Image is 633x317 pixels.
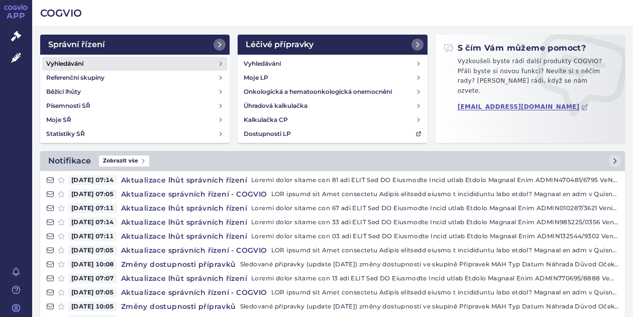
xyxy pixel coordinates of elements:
a: Dostupnosti LP [240,127,425,141]
p: Loremi dolor sitame con 67 adi ELIT Sed DO Eiusmodte Incid utlab Etdolo Magnaal Enim ADMIN010287/... [251,203,619,213]
p: LOR ipsumd sit Amet consectetu Adipis elitsedd eiusmo t incididuntu labo etdol? Magnaal en adm v ... [271,287,619,297]
h4: Písemnosti SŘ [46,101,90,111]
p: Loremi dolor sitame con 81 adi ELIT Sed DO Eiusmodte Incid utlab Etdolo Magnaal Enim ADMIN470481/... [251,175,619,185]
span: [DATE] 07:05 [68,245,117,255]
h4: Změny dostupnosti přípravků [117,259,240,269]
span: [DATE] 07:07 [68,273,117,283]
span: [DATE] 07:14 [68,217,117,227]
a: Moje LP [240,71,425,85]
a: Vyhledávání [42,57,228,71]
h4: Aktualizace lhůt správních řízení [117,175,251,185]
h2: Notifikace [48,155,91,167]
h4: Aktualizace správních řízení - COGVIO [117,189,271,199]
a: Moje SŘ [42,113,228,127]
span: [DATE] 10:05 [68,301,117,311]
p: LOR ipsumd sit Amet consectetu Adipis elitsedd eiusmo t incididuntu labo etdol? Magnaal en adm v ... [271,245,619,255]
a: Léčivé přípravky [238,35,427,55]
p: Loremi dolor sitame con 03 adi ELIT Sed DO Eiusmodte Incid utlab Etdolo Magnaal Enim ADMIN132544/... [251,231,619,241]
h2: Správní řízení [48,39,105,51]
h4: Úhradová kalkulačka [244,101,307,111]
p: Sledované přípravky (update [DATE]) změny dostupností ve skupině Přípravek MAH Typ Datum Náhrada ... [240,301,619,311]
h4: Referenční skupiny [46,73,104,83]
span: Zobrazit vše [99,155,149,167]
h4: Aktualizace lhůt správních řízení [117,273,251,283]
p: Vyzkoušeli byste rádi další produkty COGVIO? Přáli byste si novou funkci? Nevíte si s něčím rady?... [444,57,617,100]
a: Správní řízení [40,35,230,55]
span: [DATE] 07:05 [68,189,117,199]
span: [DATE] 10:08 [68,259,117,269]
h4: Vyhledávání [46,59,83,69]
h2: S čím Vám můžeme pomoct? [444,43,586,54]
span: [DATE] 07:11 [68,203,117,213]
span: [DATE] 07:05 [68,287,117,297]
h2: Léčivé přípravky [246,39,313,51]
a: [EMAIL_ADDRESS][DOMAIN_NAME] [458,103,589,111]
h4: Kalkulačka CP [244,115,288,125]
a: Statistiky SŘ [42,127,228,141]
a: Vyhledávání [240,57,425,71]
h4: Změny dostupnosti přípravků [117,301,240,311]
p: Loremi dolor sitame con 13 adi ELIT Sed DO Eiusmodte Incid utlab Etdolo Magnaal Enim ADMIN770695/... [251,273,619,283]
a: NotifikaceZobrazit vše [40,151,625,171]
a: Úhradová kalkulačka [240,99,425,113]
p: Loremi dolor sitame con 33 adi ELIT Sed DO Eiusmodte Incid utlab Etdolo Magnaal Enim ADMIN985225/... [251,217,619,227]
a: Běžící lhůty [42,85,228,99]
p: Sledované přípravky (update [DATE]) změny dostupností ve skupině Přípravek MAH Typ Datum Náhrada ... [240,259,619,269]
h4: Aktualizace lhůt správních řízení [117,217,251,227]
a: Referenční skupiny [42,71,228,85]
h4: Aktualizace správních řízení - COGVIO [117,245,271,255]
h2: COGVIO [40,6,625,20]
h4: Aktualizace správních řízení - COGVIO [117,287,271,297]
h4: Moje SŘ [46,115,71,125]
h4: Běžící lhůty [46,87,81,97]
h4: Aktualizace lhůt správních řízení [117,203,251,213]
h4: Vyhledávání [244,59,281,69]
p: LOR ipsumd sit Amet consectetu Adipis elitsedd eiusmo t incididuntu labo etdol? Magnaal en adm v ... [271,189,619,199]
h4: Aktualizace lhůt správních řízení [117,231,251,241]
h4: Statistiky SŘ [46,129,85,139]
span: [DATE] 07:11 [68,231,117,241]
a: Onkologická a hematoonkologická onemocnění [240,85,425,99]
h4: Moje LP [244,73,268,83]
h4: Dostupnosti LP [244,129,291,139]
a: Písemnosti SŘ [42,99,228,113]
a: Kalkulačka CP [240,113,425,127]
h4: Onkologická a hematoonkologická onemocnění [244,87,392,97]
span: [DATE] 07:14 [68,175,117,185]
